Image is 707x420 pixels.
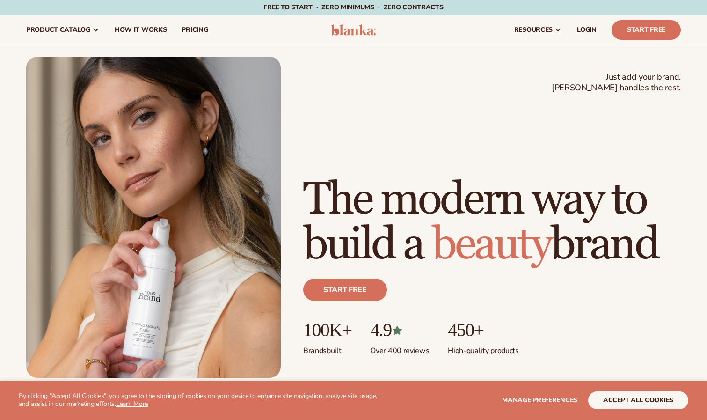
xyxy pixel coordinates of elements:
span: product catalog [26,26,90,34]
p: Over 400 reviews [370,340,429,356]
img: Female holding tanning mousse. [26,57,281,378]
a: LOGIN [569,15,604,45]
img: logo [331,24,376,36]
button: Manage preferences [502,391,577,409]
p: 4.9 [370,320,429,340]
a: product catalog [19,15,107,45]
a: Start free [303,279,387,301]
span: pricing [182,26,208,34]
span: resources [514,26,553,34]
h1: The modern way to build a brand [303,177,681,267]
a: How It Works [107,15,175,45]
a: pricing [174,15,215,45]
a: resources [507,15,569,45]
span: Just add your brand. [PERSON_NAME] handles the rest. [552,72,681,94]
span: Manage preferences [502,396,577,405]
p: Brands built [303,340,351,356]
a: Start Free [612,20,681,40]
span: LOGIN [577,26,597,34]
span: beauty [432,217,551,272]
span: How It Works [115,26,167,34]
button: accept all cookies [588,391,688,409]
p: By clicking "Accept All Cookies", you agree to the storing of cookies on your device to enhance s... [19,392,383,408]
span: Free to start · ZERO minimums · ZERO contracts [263,3,443,12]
p: 100K+ [303,320,351,340]
p: High-quality products [448,340,518,356]
p: 450+ [448,320,518,340]
a: Learn More [116,399,148,408]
